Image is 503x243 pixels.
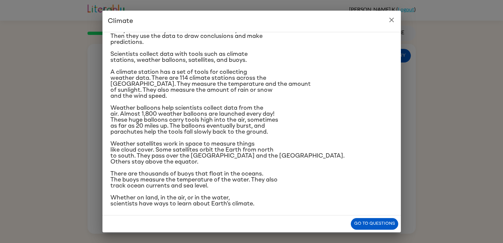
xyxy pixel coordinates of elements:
span: Weather balloons help scientists collect data from the air. Almost 1,800 weather balloons are lau... [110,105,278,135]
span: Scientists study climate in the same way that they study weather. They make observations. They co... [110,21,274,45]
button: close [385,13,398,27]
button: Go to questions [351,218,398,230]
span: Scientists collect data with tools such as climate stations, weather balloons, satellites, and bu... [110,51,248,63]
span: A climate station has a set of tools for collecting weather data. There are 114 climate stations ... [110,69,311,99]
span: Weather satellites work in space to measure things like cloud cover. Some satellites orbit the Ea... [110,141,345,165]
h2: Climate [102,11,401,32]
span: There are thousands of buoys that float in the oceans. The buoys measure the temperature of the w... [110,171,278,189]
span: Whether on land, in the air, or in the water, scientists have ways to learn about Earth’s climate. [110,195,254,207]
